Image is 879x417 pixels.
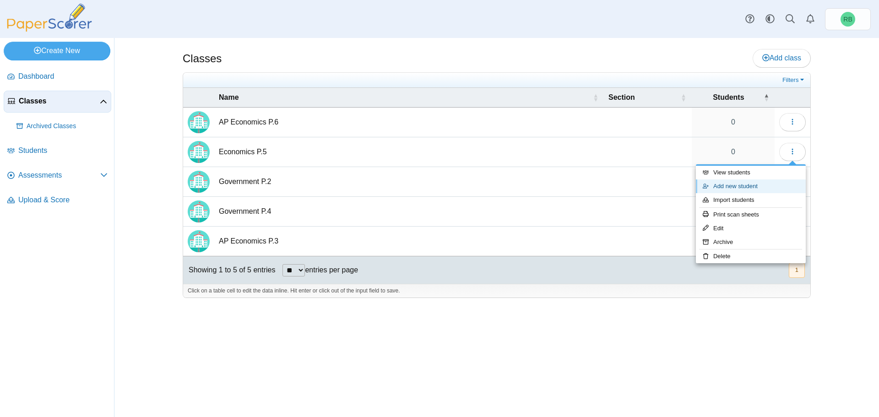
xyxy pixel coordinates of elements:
a: Alerts [800,9,820,29]
a: View students [696,166,806,179]
a: Dashboard [4,66,111,88]
span: Add class [762,54,801,62]
a: Archive [696,235,806,249]
a: 0 [692,137,775,167]
span: Dashboard [18,71,108,81]
div: Click on a table cell to edit the data inline. Hit enter or click out of the input field to save. [183,284,810,298]
a: Edit [696,222,806,235]
span: Students [713,93,744,101]
td: Government P.4 [214,197,604,227]
div: Showing 1 to 5 of 5 entries [183,256,275,284]
span: Classes [19,96,100,106]
a: Add class [753,49,811,67]
img: Locally created class [188,230,210,252]
a: 22 [692,197,775,226]
span: Robert Bartz [841,12,855,27]
a: Import students [696,193,806,207]
a: Archived Classes [13,115,111,137]
span: Students : Activate to invert sorting [764,88,769,107]
span: Robert Bartz [843,16,852,22]
span: Name : Activate to sort [593,88,598,107]
a: PaperScorer [4,25,95,33]
td: Economics P.5 [214,137,604,167]
img: PaperScorer [4,4,95,32]
span: Upload & Score [18,195,108,205]
a: 35 [692,227,775,256]
a: Students [4,140,111,162]
a: Create New [4,42,110,60]
label: entries per page [305,266,358,274]
a: 18 [692,167,775,196]
a: Classes [4,91,111,113]
span: Assessments [18,170,100,180]
img: Locally created class [188,141,210,163]
nav: pagination [788,263,805,278]
h1: Classes [183,51,222,66]
img: Locally created class [188,171,210,193]
a: Filters [780,76,808,85]
td: Government P.2 [214,167,604,197]
a: Robert Bartz [825,8,871,30]
td: AP Economics P.3 [214,227,604,256]
td: AP Economics P.6 [214,108,604,137]
a: Assessments [4,165,111,187]
a: Upload & Score [4,190,111,211]
span: Name [219,93,239,101]
a: Delete [696,249,806,263]
a: Add new student [696,179,806,193]
button: 1 [789,263,805,278]
a: Print scan sheets [696,208,806,222]
span: Archived Classes [27,122,108,131]
span: Section [608,93,635,101]
img: Locally created class [188,200,210,222]
img: Locally created class [188,111,210,133]
span: Section : Activate to sort [681,88,686,107]
a: 0 [692,108,775,137]
span: Students [18,146,108,156]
